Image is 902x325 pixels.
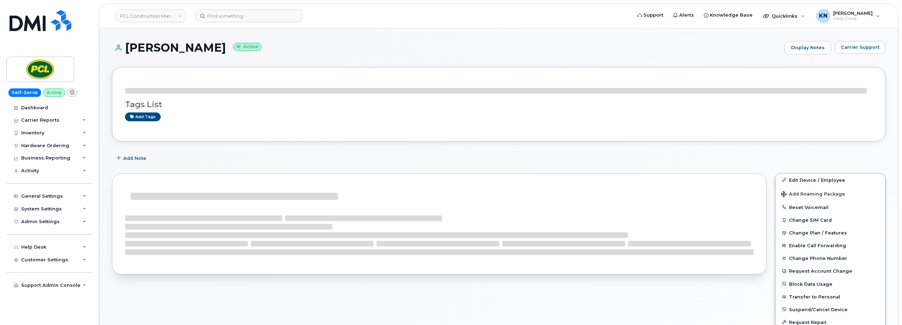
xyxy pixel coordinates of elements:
button: Change Plan / Features [776,226,885,239]
button: Transfer to Personal [776,290,885,303]
span: Carrier Support [841,44,879,51]
button: Reset Voicemail [776,201,885,214]
h1: [PERSON_NAME] [112,41,781,54]
span: Suspend/Cancel Device [789,307,848,312]
a: Edit Device / Employee [776,174,885,186]
button: Carrier Support [835,41,885,54]
span: Add Roaming Package [781,191,845,198]
button: Block Data Usage [776,278,885,290]
span: Change Plan / Features [789,230,847,236]
button: Add Note [112,152,152,165]
a: Add tags [125,112,161,121]
button: Enable Call Forwarding [776,239,885,252]
button: Request Account Change [776,265,885,277]
span: Add Note [123,155,146,162]
span: Enable Call Forwarding [789,243,846,248]
small: Active [233,43,262,51]
button: Change SIM Card [776,214,885,226]
a: Display Notes [784,41,831,54]
button: Add Roaming Package [776,186,885,201]
button: Change Phone Number [776,252,885,265]
button: Suspend/Cancel Device [776,303,885,316]
h3: Tags List [125,100,872,109]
